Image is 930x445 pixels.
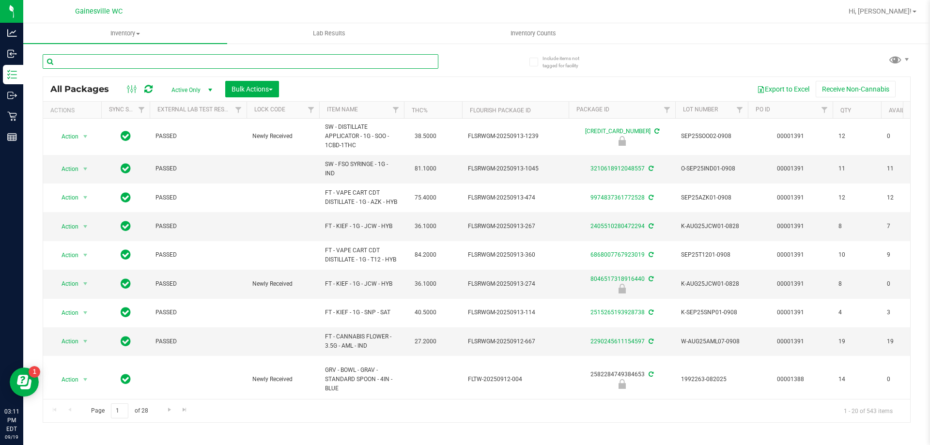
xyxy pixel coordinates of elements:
span: K-SEP25SNP01-0908 [681,308,742,317]
button: Bulk Actions [225,81,279,97]
a: 00001391 [777,194,804,201]
span: select [79,162,92,176]
a: Qty [840,107,851,114]
a: 9974837361772528 [590,194,645,201]
span: 0 [887,375,924,384]
span: 3 [887,308,924,317]
inline-svg: Retail [7,111,17,121]
span: Sync from Compliance System [647,276,653,282]
span: SEP25T1201-0908 [681,250,742,260]
span: Gainesville WC [75,7,123,15]
div: Newly Received [567,379,677,389]
span: Action [53,306,79,320]
span: 81.1000 [410,162,441,176]
a: 00001391 [777,165,804,172]
span: SW - DISTILLATE APPLICATOR - 1G - SOO - 1CBD-1THC [325,123,398,151]
span: select [79,335,92,348]
a: Inventory Counts [431,23,635,44]
span: PASSED [155,164,241,173]
span: Page of 28 [83,403,156,418]
span: 4 [838,308,875,317]
span: PASSED [155,193,241,202]
a: Go to the last page [178,403,192,416]
span: FT - KIEF - 1G - JCW - HYB [325,279,398,289]
a: 00001391 [777,280,804,287]
a: 6868007767923019 [590,251,645,258]
a: Lot Number [683,106,718,113]
span: FLSRWGM-20250913-1045 [468,164,563,173]
span: Sync from Compliance System [647,223,653,230]
span: In Sync [121,162,131,175]
span: 10 [838,250,875,260]
span: Sync from Compliance System [647,165,653,172]
span: In Sync [121,129,131,143]
span: 12 [838,193,875,202]
a: Package ID [576,106,609,113]
span: In Sync [121,277,131,291]
span: FLSRWGM-20250913-1239 [468,132,563,141]
span: 7 [887,222,924,231]
span: Newly Received [252,375,313,384]
span: Newly Received [252,279,313,289]
span: FLTW-20250912-004 [468,375,563,384]
span: select [79,248,92,262]
span: PASSED [155,250,241,260]
a: Item Name [327,106,358,113]
span: FLSRWGM-20250913-267 [468,222,563,231]
span: 8 [838,279,875,289]
a: PO ID [756,106,770,113]
button: Receive Non-Cannabis [816,81,896,97]
a: Sync Status [109,106,146,113]
span: SEP25SOO02-0908 [681,132,742,141]
a: Filter [817,102,833,118]
span: In Sync [121,191,131,204]
span: Inventory Counts [497,29,569,38]
span: Include items not tagged for facility [542,55,591,69]
span: FLSRWGM-20250913-274 [468,279,563,289]
inline-svg: Outbound [7,91,17,100]
span: 27.2000 [410,335,441,349]
a: Inventory [23,23,227,44]
a: External Lab Test Result [157,106,233,113]
span: Inventory [23,29,227,38]
span: In Sync [121,306,131,319]
span: Sync from Compliance System [647,338,653,345]
a: Flourish Package ID [470,107,531,114]
span: FLSRWGM-20250913-114 [468,308,563,317]
span: 1 - 20 of 543 items [836,403,900,418]
span: 19 [887,337,924,346]
span: 1992263-082025 [681,375,742,384]
span: select [79,220,92,233]
div: 2582284749384653 [567,370,677,389]
span: 36.1000 [410,277,441,291]
a: Filter [659,102,675,118]
span: Sync from Compliance System [647,194,653,201]
a: 8046517318916440 [590,276,645,282]
inline-svg: Inbound [7,49,17,59]
div: Newly Received [567,284,677,293]
span: 84.2000 [410,248,441,262]
span: FLSRWGM-20250913-474 [468,193,563,202]
a: 3210618912048557 [590,165,645,172]
span: 75.4000 [410,191,441,205]
a: 2515265193928738 [590,309,645,316]
a: Available [889,107,918,114]
span: select [79,191,92,204]
span: Action [53,130,79,143]
span: FT - KIEF - 1G - SNP - SAT [325,308,398,317]
span: select [79,130,92,143]
span: Action [53,191,79,204]
span: SW - FSO SYRINGE - 1G - IND [325,160,398,178]
span: 14 [838,375,875,384]
span: FLSRWGM-20250913-360 [468,250,563,260]
input: Search Package ID, Item Name, SKU, Lot or Part Number... [43,54,438,69]
span: O-SEP25IND01-0908 [681,164,742,173]
span: In Sync [121,372,131,386]
a: Filter [388,102,404,118]
span: select [79,277,92,291]
span: Bulk Actions [232,85,273,93]
span: select [79,373,92,386]
span: FT - VAPE CART CDT DISTILLATE - 1G - T12 - HYB [325,246,398,264]
a: Go to the next page [162,403,176,416]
